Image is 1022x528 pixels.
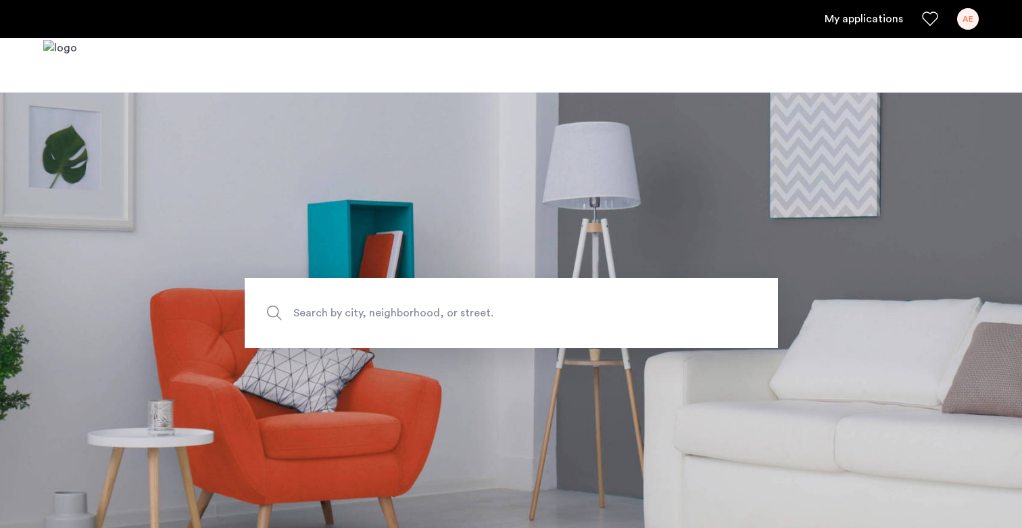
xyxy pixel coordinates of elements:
[293,304,666,322] span: Search by city, neighborhood, or street.
[825,11,903,27] a: My application
[922,11,938,27] a: Favorites
[43,40,77,91] img: logo
[43,40,77,91] a: Cazamio logo
[957,8,979,30] div: AE
[245,278,778,348] input: Apartment Search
